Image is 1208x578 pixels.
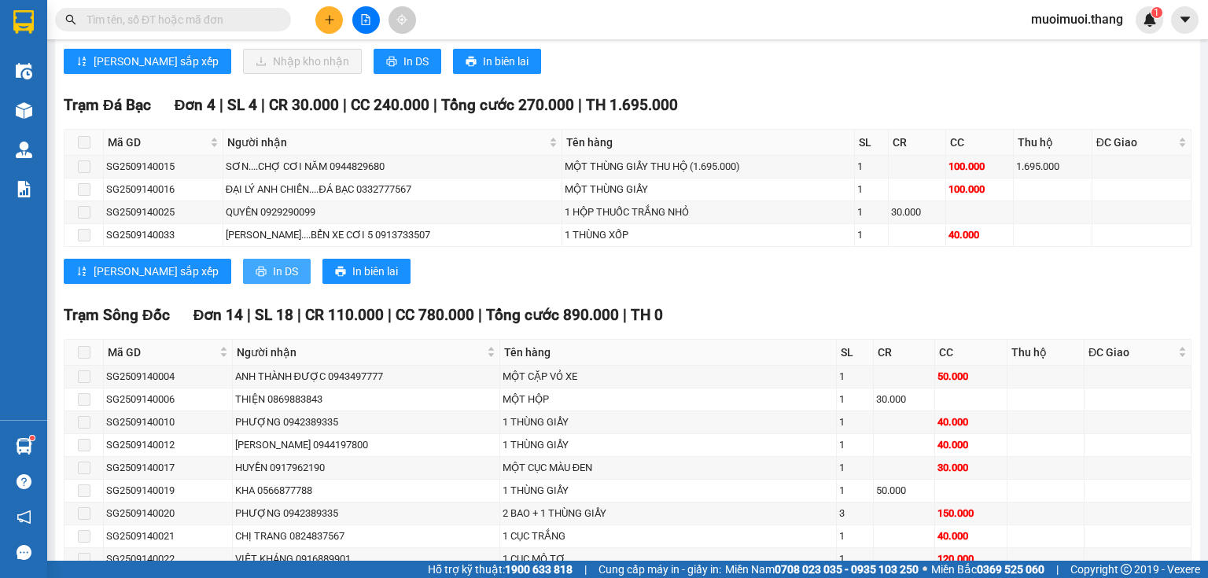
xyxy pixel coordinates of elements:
[562,130,855,156] th: Tên hàng
[273,263,298,280] span: In DS
[388,306,392,324] span: |
[104,179,223,201] td: SG2509140016
[839,506,871,521] div: 3
[106,392,230,407] div: SG2509140006
[631,306,663,324] span: TH 0
[16,63,32,79] img: warehouse-icon
[8,8,228,38] li: Xe Khách THẮNG
[503,414,834,430] div: 1 THÙNG GIẤY
[8,8,63,63] img: logo.jpg
[1154,7,1159,18] span: 1
[505,563,573,576] strong: 1900 633 818
[8,104,101,151] b: 168 Quản Lộ Phụng Hiệp, Khóm 1
[876,392,932,407] div: 30.000
[565,204,852,220] div: 1 HỘP THUỐC TRẮNG NHỎ
[109,67,209,119] li: VP Trạm [GEOGRAPHIC_DATA]
[106,414,230,430] div: SG2509140010
[839,460,871,476] div: 1
[104,411,233,434] td: SG2509140010
[16,438,32,455] img: warehouse-icon
[1018,9,1136,29] span: muoimuoi.thang
[104,366,233,388] td: SG2509140004
[226,204,559,220] div: QUYÊN 0929290099
[857,182,886,197] div: 1
[937,528,1004,544] div: 40.000
[17,545,31,560] span: message
[17,510,31,525] span: notification
[565,182,852,197] div: MỘT THÙNG GIẤY
[104,480,233,503] td: SG2509140019
[937,414,1004,430] div: 40.000
[857,159,886,175] div: 1
[623,306,627,324] span: |
[104,548,233,571] td: SG2509140022
[478,306,482,324] span: |
[503,528,834,544] div: 1 CỤC TRẮNG
[937,437,1004,453] div: 40.000
[106,227,220,243] div: SG2509140033
[106,437,230,453] div: SG2509140012
[193,306,244,324] span: Đơn 14
[775,563,919,576] strong: 0708 023 035 - 0935 103 250
[931,561,1044,578] span: Miền Bắc
[243,259,311,284] button: printerIn DS
[839,528,871,544] div: 1
[586,96,678,114] span: TH 1.695.000
[235,528,497,544] div: CHỊ TRANG 0824837567
[837,340,874,366] th: SL
[483,53,528,70] span: In biên lai
[874,340,935,366] th: CR
[108,344,216,361] span: Mã GD
[76,56,87,68] span: sort-ascending
[305,306,384,324] span: CR 110.000
[1056,561,1059,578] span: |
[106,204,220,220] div: SG2509140025
[503,392,834,407] div: MỘT HỘP
[486,306,619,324] span: Tổng cước 890.000
[255,306,293,324] span: SL 18
[269,96,339,114] span: CR 30.000
[937,551,1004,567] div: 120.000
[30,436,35,440] sup: 1
[13,10,34,34] img: logo-vxr
[1096,134,1175,151] span: ĐC Giao
[106,506,230,521] div: SG2509140020
[17,474,31,489] span: question-circle
[8,67,109,101] li: VP BX Đồng Tâm CM
[578,96,582,114] span: |
[235,551,497,567] div: VIỆT KHÁNG 0916889901
[247,306,251,324] span: |
[106,528,230,544] div: SG2509140021
[1121,564,1132,575] span: copyright
[948,159,1011,175] div: 100.000
[324,14,335,25] span: plus
[876,483,932,499] div: 50.000
[839,483,871,499] div: 1
[8,105,19,116] span: environment
[977,563,1044,576] strong: 0369 525 060
[839,392,871,407] div: 1
[237,344,484,361] span: Người nhận
[315,6,343,34] button: plus
[937,369,1004,385] div: 50.000
[352,6,380,34] button: file-add
[1088,344,1175,361] span: ĐC Giao
[104,525,233,548] td: SG2509140021
[948,227,1011,243] div: 40.000
[256,266,267,278] span: printer
[322,259,411,284] button: printerIn biên lai
[76,266,87,278] span: sort-ascending
[16,181,32,197] img: solution-icon
[87,11,272,28] input: Tìm tên, số ĐT hoặc mã đơn
[937,460,1004,476] div: 30.000
[839,414,871,430] div: 1
[104,434,233,457] td: SG2509140012
[948,182,1011,197] div: 100.000
[226,182,559,197] div: ĐẠI LÝ ANH CHIẾN....ĐÁ BẠC 0332777567
[226,159,559,175] div: SƠN....CHỢ CƠI NĂM 0944829680
[235,460,497,476] div: HUYỀN 0917962190
[175,96,216,114] span: Đơn 4
[351,96,429,114] span: CC 240.000
[937,506,1004,521] div: 150.000
[584,561,587,578] span: |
